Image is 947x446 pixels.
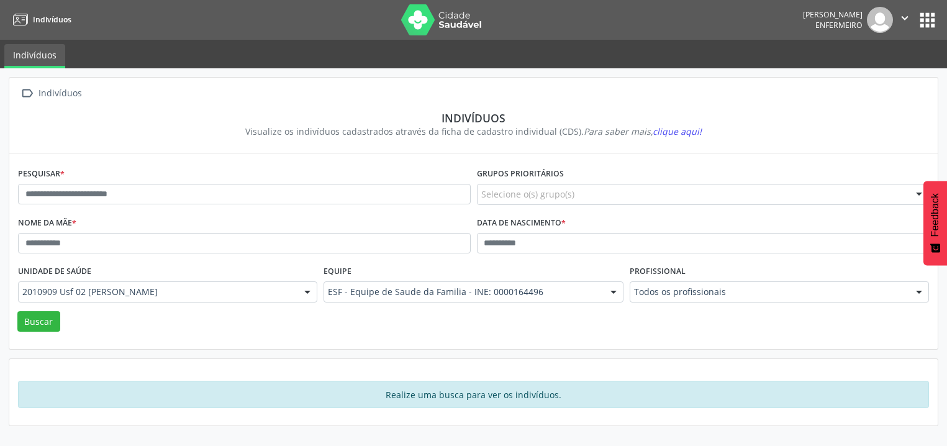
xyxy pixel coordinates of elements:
[481,188,574,201] span: Selecione o(s) grupo(s)
[328,286,597,298] span: ESF - Equipe de Saude da Familia - INE: 0000164496
[477,214,566,233] label: Data de nascimento
[18,165,65,184] label: Pesquisar
[923,181,947,265] button: Feedback - Mostrar pesquisa
[917,9,938,31] button: apps
[36,84,84,102] div: Indivíduos
[18,381,929,408] div: Realize uma busca para ver os indivíduos.
[18,84,84,102] a:  Indivíduos
[4,44,65,68] a: Indivíduos
[22,286,292,298] span: 2010909 Usf 02 [PERSON_NAME]
[930,193,941,237] span: Feedback
[17,311,60,332] button: Buscar
[324,262,351,281] label: Equipe
[630,262,686,281] label: Profissional
[634,286,904,298] span: Todos os profissionais
[815,20,863,30] span: Enfermeiro
[9,9,71,30] a: Indivíduos
[653,125,702,137] span: clique aqui!
[18,262,91,281] label: Unidade de saúde
[867,7,893,33] img: img
[27,111,920,125] div: Indivíduos
[898,11,912,25] i: 
[803,9,863,20] div: [PERSON_NAME]
[584,125,702,137] i: Para saber mais,
[893,7,917,33] button: 
[477,165,564,184] label: Grupos prioritários
[18,84,36,102] i: 
[33,14,71,25] span: Indivíduos
[27,125,920,138] div: Visualize os indivíduos cadastrados através da ficha de cadastro individual (CDS).
[18,214,76,233] label: Nome da mãe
